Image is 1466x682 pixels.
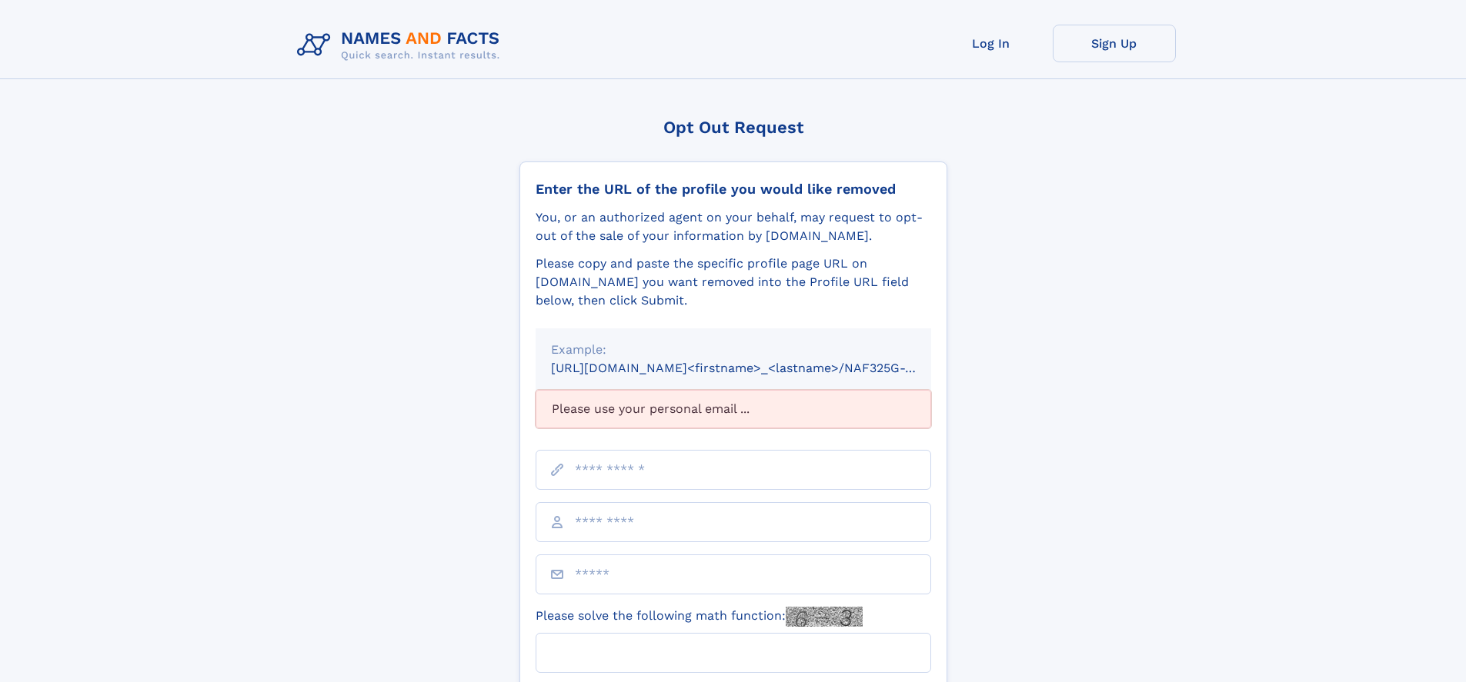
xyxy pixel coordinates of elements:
img: Logo Names and Facts [291,25,513,66]
small: [URL][DOMAIN_NAME]<firstname>_<lastname>/NAF325G-xxxxxxxx [551,361,960,375]
label: Please solve the following math function: [536,607,863,627]
div: You, or an authorized agent on your behalf, may request to opt-out of the sale of your informatio... [536,208,931,245]
a: Sign Up [1053,25,1176,62]
a: Log In [930,25,1053,62]
div: Opt Out Request [519,118,947,137]
div: Example: [551,341,916,359]
div: Please copy and paste the specific profile page URL on [DOMAIN_NAME] you want removed into the Pr... [536,255,931,310]
div: Please use your personal email ... [536,390,931,428]
div: Enter the URL of the profile you would like removed [536,181,931,198]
